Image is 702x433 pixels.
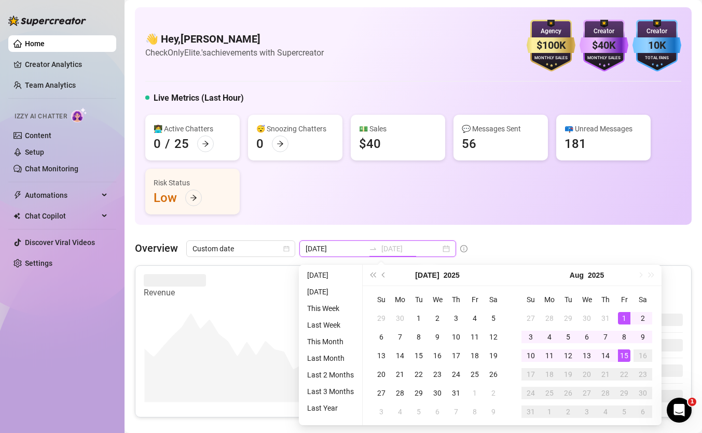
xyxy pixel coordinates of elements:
div: 4 [599,405,612,418]
td: 2025-07-14 [391,346,409,365]
div: 26 [562,387,574,399]
div: 24 [450,368,462,381]
iframe: Intercom live chat [667,398,692,423]
td: 2025-07-07 [391,328,409,346]
div: 23 [431,368,444,381]
td: 2025-09-05 [615,402,634,421]
div: 📪 Unread Messages [565,123,642,134]
div: 4 [394,405,406,418]
td: 2025-08-30 [634,384,652,402]
td: 2025-08-06 [577,328,596,346]
button: Previous month (PageUp) [378,265,390,286]
button: Choose a month [415,265,439,286]
td: 2025-08-05 [559,328,577,346]
li: [DATE] [303,286,358,298]
div: 18 [469,349,481,362]
td: 2025-07-18 [465,346,484,365]
td: 2025-07-31 [447,384,465,402]
div: 22 [618,368,630,381]
div: 3 [450,312,462,324]
a: Team Analytics [25,81,76,89]
td: 2025-07-19 [484,346,503,365]
td: 2025-07-02 [428,309,447,328]
div: 29 [562,312,574,324]
div: 11 [543,349,556,362]
div: 10 [450,331,462,343]
div: 30 [637,387,649,399]
div: 8 [618,331,630,343]
td: 2025-08-15 [615,346,634,365]
div: $40 [359,136,381,152]
td: 2025-07-31 [596,309,615,328]
img: purple-badge-B9DA21FR.svg [580,20,628,72]
span: to [369,245,377,253]
td: 2025-07-09 [428,328,447,346]
div: Monthly Sales [527,55,575,62]
li: Last Year [303,402,358,414]
td: 2025-09-04 [596,402,615,421]
td: 2025-07-30 [577,309,596,328]
div: 7 [450,405,462,418]
th: Fr [465,290,484,309]
div: 6 [581,331,593,343]
div: Risk Status [154,177,231,188]
th: Tu [409,290,428,309]
td: 2025-07-12 [484,328,503,346]
article: Revenue [144,287,206,299]
span: 1 [688,398,696,406]
div: 10 [525,349,537,362]
div: 14 [394,349,406,362]
img: blue-badge-DgoSNQY1.svg [632,20,681,72]
th: Mo [540,290,559,309]
td: 2025-07-15 [409,346,428,365]
td: 2025-07-26 [484,365,503,384]
div: 2 [431,312,444,324]
td: 2025-07-25 [465,365,484,384]
article: Check OnlyElite.'s achievements with Supercreator [145,46,324,59]
a: Creator Analytics [25,56,108,73]
td: 2025-08-07 [596,328,615,346]
td: 2025-09-01 [540,402,559,421]
div: 0 [154,136,161,152]
td: 2025-09-02 [559,402,577,421]
div: 9 [637,331,649,343]
div: Total Fans [632,55,681,62]
div: 9 [487,405,500,418]
div: 31 [525,405,537,418]
td: 2025-08-01 [615,309,634,328]
td: 2025-07-22 [409,365,428,384]
td: 2025-08-14 [596,346,615,365]
div: 6 [431,405,444,418]
div: 0 [256,136,264,152]
td: 2025-07-16 [428,346,447,365]
a: Home [25,39,45,48]
td: 2025-08-12 [559,346,577,365]
div: 5 [562,331,574,343]
td: 2025-08-04 [391,402,409,421]
div: 17 [450,349,462,362]
span: arrow-right [190,194,197,201]
span: Chat Copilot [25,208,99,224]
th: Sa [634,290,652,309]
div: 30 [581,312,593,324]
td: 2025-08-03 [372,402,391,421]
td: 2025-07-24 [447,365,465,384]
td: 2025-07-23 [428,365,447,384]
span: Custom date [192,241,289,256]
span: thunderbolt [13,191,22,199]
td: 2025-07-29 [559,309,577,328]
div: Monthly Sales [580,55,628,62]
div: 21 [394,368,406,381]
a: Setup [25,148,44,156]
div: 1 [543,405,556,418]
td: 2025-08-06 [428,402,447,421]
div: 13 [375,349,388,362]
div: 2 [562,405,574,418]
th: Su [372,290,391,309]
span: arrow-right [277,140,284,147]
div: Creator [632,26,681,36]
td: 2025-08-04 [540,328,559,346]
td: 2025-08-19 [559,365,577,384]
button: Last year (Control + left) [367,265,378,286]
li: Last Month [303,352,358,364]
